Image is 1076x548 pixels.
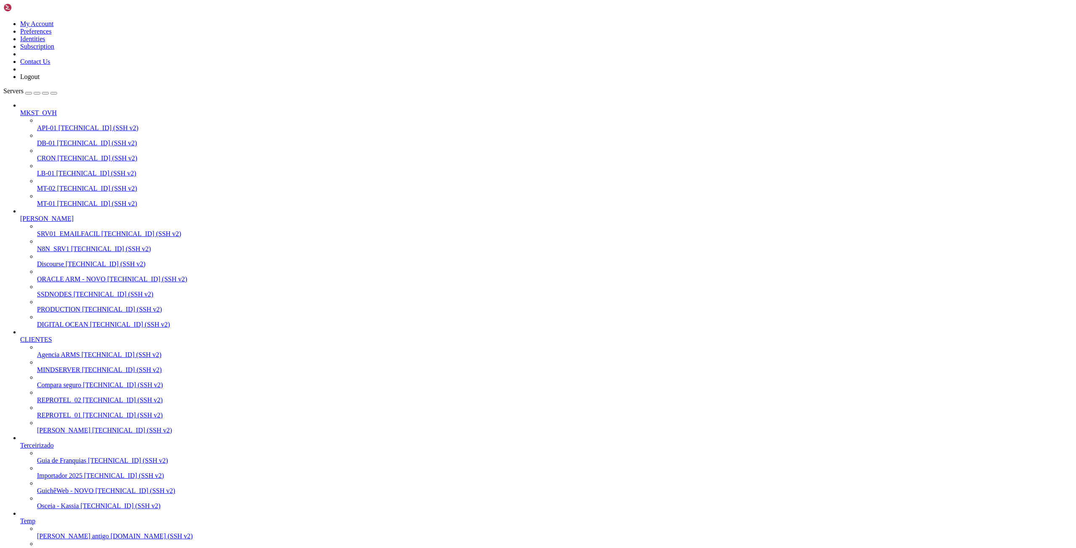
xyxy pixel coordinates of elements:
[37,291,1073,298] a: SSDNODES [TECHNICAL_ID] (SSH v2)
[37,260,1073,268] a: Discourse [TECHNICAL_ID] (SSH v2)
[37,306,80,313] span: PRODUCTION
[37,162,1073,177] li: LB-01 [TECHNICAL_ID] (SSH v2)
[20,215,74,222] span: [PERSON_NAME]
[37,245,69,252] span: N8N_SRV1
[111,532,193,540] span: [DOMAIN_NAME] (SSH v2)
[37,268,1073,283] li: ORACLE ARM - NOVO [TECHNICAL_ID] (SSH v2)
[37,366,1073,374] a: MINDSERVER [TECHNICAL_ID] (SSH v2)
[37,200,55,207] span: MT-01
[37,480,1073,495] li: GuichêWeb - NOVO [TECHNICAL_ID] (SSH v2)
[20,73,40,80] a: Logout
[57,185,137,192] span: [TECHNICAL_ID] (SSH v2)
[71,245,151,252] span: [TECHNICAL_ID] (SSH v2)
[20,102,1073,207] li: MKST_OVH
[37,139,55,147] span: DB-01
[57,155,137,162] span: [TECHNICAL_ID] (SSH v2)
[95,487,175,494] span: [TECHNICAL_ID] (SSH v2)
[37,147,1073,162] li: CRON [TECHNICAL_ID] (SSH v2)
[20,442,54,449] span: Terceirizado
[37,502,1073,510] a: Osceia - Kassia [TECHNICAL_ID] (SSH v2)
[37,472,1073,480] a: Importador 2025 [TECHNICAL_ID] (SSH v2)
[37,170,1073,177] a: LB-01 [TECHNICAL_ID] (SSH v2)
[37,487,1073,495] a: GuichêWeb - NOVO [TECHNICAL_ID] (SSH v2)
[82,351,161,358] span: [TECHNICAL_ID] (SSH v2)
[88,457,168,464] span: [TECHNICAL_ID] (SSH v2)
[37,155,1073,162] a: CRON [TECHNICAL_ID] (SSH v2)
[37,525,1073,540] li: [PERSON_NAME] antigo [DOMAIN_NAME] (SSH v2)
[20,58,50,65] a: Contact Us
[37,495,1073,510] li: Osceia - Kassia [TECHNICAL_ID] (SSH v2)
[83,381,163,388] span: [TECHNICAL_ID] (SSH v2)
[90,321,170,328] span: [TECHNICAL_ID] (SSH v2)
[20,20,54,27] a: My Account
[37,177,1073,192] li: MT-02 [TECHNICAL_ID] (SSH v2)
[37,449,1073,464] li: Guia de Franquias [TECHNICAL_ID] (SSH v2)
[37,427,1073,434] a: [PERSON_NAME] [TECHNICAL_ID] (SSH v2)
[37,170,55,177] span: LB-01
[66,260,145,267] span: [TECHNICAL_ID] (SSH v2)
[20,517,1073,525] a: Temp
[37,343,1073,359] li: Agencia ARMS [TECHNICAL_ID] (SSH v2)
[3,3,52,12] img: Shellngn
[20,517,35,524] span: Temp
[37,306,1073,313] a: PRODUCTION [TECHNICAL_ID] (SSH v2)
[37,532,109,540] span: [PERSON_NAME] antigo
[37,283,1073,298] li: SSDNODES [TECHNICAL_ID] (SSH v2)
[37,366,80,373] span: MINDSERVER
[37,238,1073,253] li: N8N_SRV1 [TECHNICAL_ID] (SSH v2)
[20,336,1073,343] a: CLIENTES
[37,396,81,404] span: REPROTEL_02
[57,200,137,207] span: [TECHNICAL_ID] (SSH v2)
[20,109,57,116] span: MKST_OVH
[37,192,1073,207] li: MT-01 [TECHNICAL_ID] (SSH v2)
[37,464,1073,480] li: Importador 2025 [TECHNICAL_ID] (SSH v2)
[20,207,1073,328] li: [PERSON_NAME]
[3,87,57,94] a: Servers
[92,427,172,434] span: [TECHNICAL_ID] (SSH v2)
[37,359,1073,374] li: MINDSERVER [TECHNICAL_ID] (SSH v2)
[37,381,81,388] span: Compara seguro
[37,117,1073,132] li: API-01 [TECHNICAL_ID] (SSH v2)
[37,298,1073,313] li: PRODUCTION [TECHNICAL_ID] (SSH v2)
[37,275,1073,283] a: ORACLE ARM - NOVO [TECHNICAL_ID] (SSH v2)
[20,215,1073,223] a: [PERSON_NAME]
[37,321,1073,328] a: DIGITAL OCEAN [TECHNICAL_ID] (SSH v2)
[37,124,57,131] span: API-01
[56,170,136,177] span: [TECHNICAL_ID] (SSH v2)
[37,230,100,237] span: SRV01_EMAILFACIL
[37,351,80,358] span: Agencia ARMS
[37,487,94,494] span: GuichêWeb - NOVO
[37,389,1073,404] li: REPROTEL_02 [TECHNICAL_ID] (SSH v2)
[37,412,1073,419] a: REPROTEL_01 [TECHNICAL_ID] (SSH v2)
[37,472,82,479] span: Importador 2025
[37,374,1073,389] li: Compara seguro [TECHNICAL_ID] (SSH v2)
[37,230,1073,238] a: SRV01_EMAILFACIL [TECHNICAL_ID] (SSH v2)
[37,351,1073,359] a: Agencia ARMS [TECHNICAL_ID] (SSH v2)
[83,412,163,419] span: [TECHNICAL_ID] (SSH v2)
[101,230,181,237] span: [TECHNICAL_ID] (SSH v2)
[58,124,138,131] span: [TECHNICAL_ID] (SSH v2)
[57,139,137,147] span: [TECHNICAL_ID] (SSH v2)
[37,502,79,509] span: Osceia - Kassia
[37,532,1073,540] a: [PERSON_NAME] antigo [DOMAIN_NAME] (SSH v2)
[82,366,162,373] span: [TECHNICAL_ID] (SSH v2)
[81,502,161,509] span: [TECHNICAL_ID] (SSH v2)
[37,124,1073,132] a: API-01 [TECHNICAL_ID] (SSH v2)
[20,28,52,35] a: Preferences
[3,87,24,94] span: Servers
[37,275,105,283] span: ORACLE ARM - NOVO
[37,139,1073,147] a: DB-01 [TECHNICAL_ID] (SSH v2)
[37,396,1073,404] a: REPROTEL_02 [TECHNICAL_ID] (SSH v2)
[20,442,1073,449] a: Terceirizado
[37,404,1073,419] li: REPROTEL_01 [TECHNICAL_ID] (SSH v2)
[107,275,187,283] span: [TECHNICAL_ID] (SSH v2)
[37,419,1073,434] li: [PERSON_NAME] [TECHNICAL_ID] (SSH v2)
[37,245,1073,253] a: N8N_SRV1 [TECHNICAL_ID] (SSH v2)
[37,132,1073,147] li: DB-01 [TECHNICAL_ID] (SSH v2)
[37,321,88,328] span: DIGITAL OCEAN
[82,306,162,313] span: [TECHNICAL_ID] (SSH v2)
[37,260,64,267] span: Discourse
[83,396,163,404] span: [TECHNICAL_ID] (SSH v2)
[37,200,1073,207] a: MT-01 [TECHNICAL_ID] (SSH v2)
[20,35,45,42] a: Identities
